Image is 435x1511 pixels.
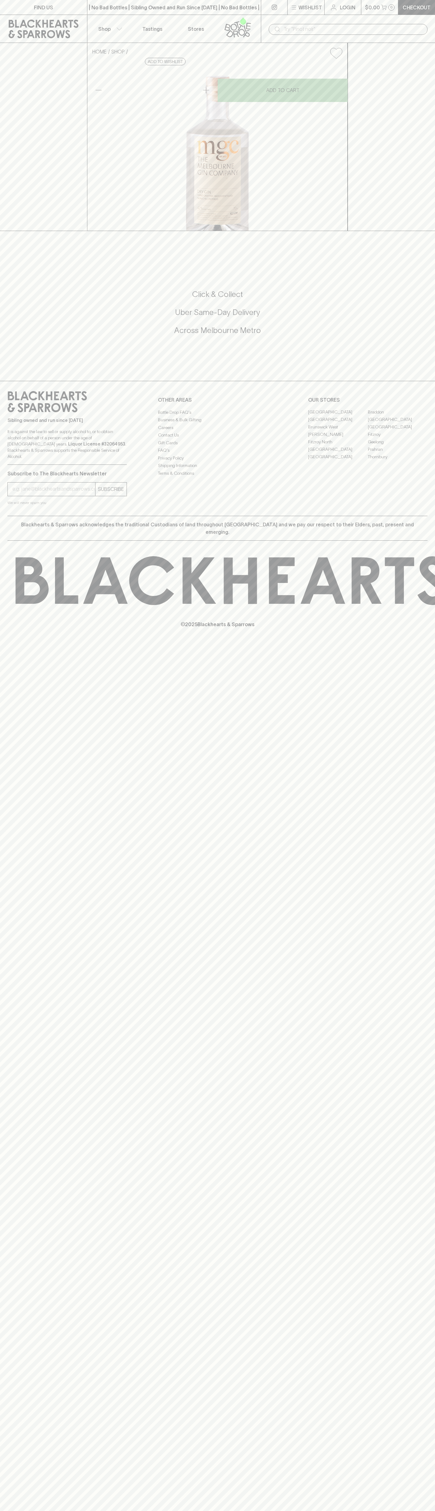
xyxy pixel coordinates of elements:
[92,49,107,54] a: HOME
[368,416,428,423] a: [GEOGRAPHIC_DATA]
[87,64,347,231] img: 3529.png
[34,4,53,11] p: FIND US
[7,417,127,423] p: Sibling owned and run since [DATE]
[368,446,428,453] a: Prahran
[158,469,277,477] a: Terms & Conditions
[368,453,428,461] a: Thornbury
[308,453,368,461] a: [GEOGRAPHIC_DATA]
[368,423,428,431] a: [GEOGRAPHIC_DATA]
[308,431,368,438] a: [PERSON_NAME]
[142,25,162,33] p: Tastings
[7,500,127,506] p: We will never spam you
[158,432,277,439] a: Contact Us
[158,396,277,404] p: OTHER AREAS
[158,424,277,431] a: Careers
[308,438,368,446] a: Fitzroy North
[98,25,111,33] p: Shop
[266,86,299,94] p: ADD TO CART
[111,49,125,54] a: SHOP
[368,409,428,416] a: Braddon
[403,4,431,11] p: Checkout
[308,396,428,404] p: OUR STORES
[308,446,368,453] a: [GEOGRAPHIC_DATA]
[158,416,277,424] a: Business & Bulk Gifting
[158,447,277,454] a: FAQ's
[340,4,355,11] p: Login
[7,264,428,368] div: Call to action block
[298,4,322,11] p: Wishlist
[7,470,127,477] p: Subscribe to The Blackhearts Newsletter
[131,15,174,43] a: Tastings
[158,454,277,462] a: Privacy Policy
[390,6,393,9] p: 0
[95,483,127,496] button: SUBSCRIBE
[7,289,428,299] h5: Click & Collect
[308,409,368,416] a: [GEOGRAPHIC_DATA]
[308,416,368,423] a: [GEOGRAPHIC_DATA]
[145,58,186,65] button: Add to wishlist
[308,423,368,431] a: Brunswick West
[284,24,423,34] input: Try "Pinot noir"
[98,485,124,493] p: SUBSCRIBE
[368,438,428,446] a: Geelong
[68,441,125,446] strong: Liquor License #32064953
[158,439,277,446] a: Gift Cards
[218,79,348,102] button: ADD TO CART
[7,325,428,335] h5: Across Melbourne Metro
[87,15,131,43] button: Shop
[158,462,277,469] a: Shipping Information
[158,409,277,416] a: Bottle Drop FAQ's
[188,25,204,33] p: Stores
[174,15,218,43] a: Stores
[7,428,127,460] p: It is against the law to sell or supply alcohol to, or to obtain alcohol on behalf of a person un...
[7,307,428,317] h5: Uber Same-Day Delivery
[328,45,345,61] button: Add to wishlist
[368,431,428,438] a: Fitzroy
[12,484,95,494] input: e.g. jane@blackheartsandsparrows.com.au
[365,4,380,11] p: $0.00
[12,521,423,536] p: Blackhearts & Sparrows acknowledges the traditional Custodians of land throughout [GEOGRAPHIC_DAT...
